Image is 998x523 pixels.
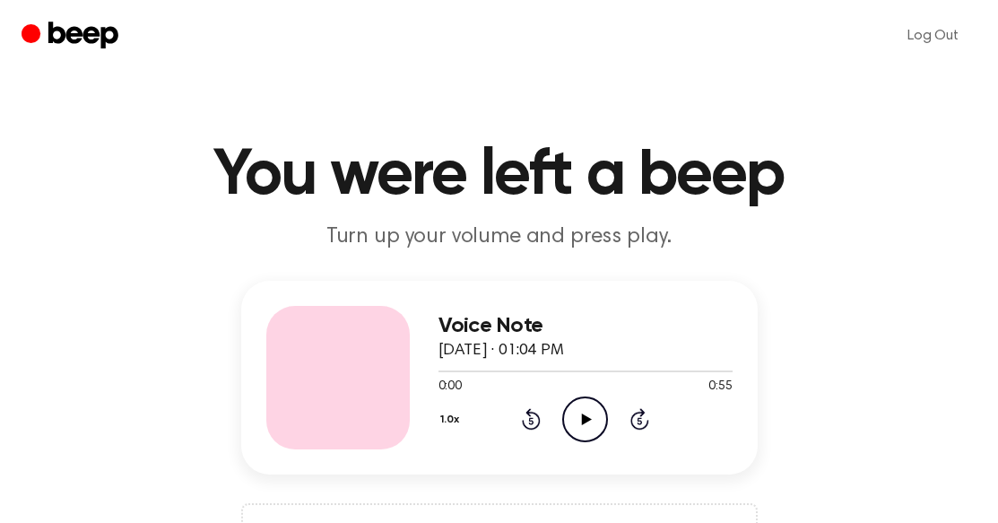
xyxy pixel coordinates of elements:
[438,314,733,338] h3: Voice Note
[438,378,462,397] span: 0:00
[22,19,123,54] a: Beep
[40,144,959,208] h1: You were left a beep
[155,222,844,252] p: Turn up your volume and press play.
[438,343,564,359] span: [DATE] · 01:04 PM
[890,14,976,57] a: Log Out
[708,378,732,397] span: 0:55
[438,405,466,435] button: 1.0x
